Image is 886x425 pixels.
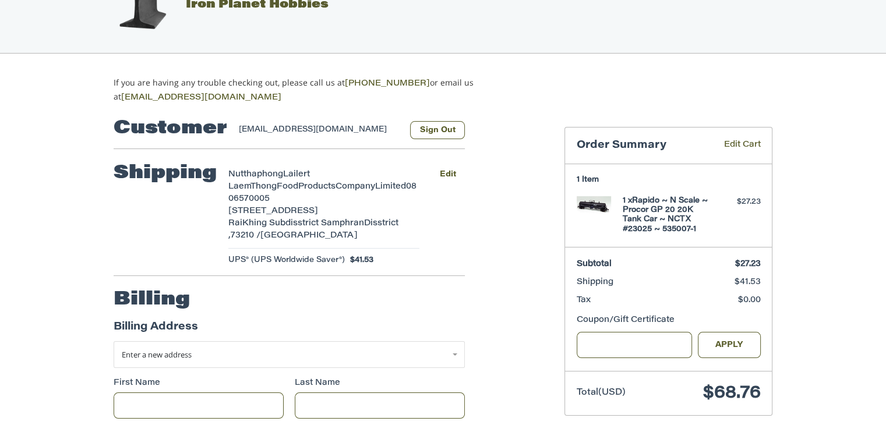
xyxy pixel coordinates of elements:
div: Coupon/Gift Certificate [577,314,761,327]
span: [GEOGRAPHIC_DATA] [260,232,358,240]
button: Sign Out [410,121,465,139]
button: Edit [430,166,465,183]
span: Shipping [577,278,613,286]
span: Enter a new address [122,349,192,360]
span: 73210 / [231,232,260,240]
div: [EMAIL_ADDRESS][DOMAIN_NAME] [239,124,399,139]
div: $27.23 [715,196,761,208]
h3: 1 Item [577,175,761,185]
a: [PHONE_NUMBER] [345,80,430,88]
legend: Billing Address [114,320,198,341]
span: Total (USD) [577,388,626,397]
h3: Order Summary [577,139,707,153]
span: Subtotal [577,260,612,268]
span: $68.76 [703,385,761,402]
h2: Billing [114,288,190,311]
span: [STREET_ADDRESS] [228,207,318,215]
a: Edit Cart [707,139,761,153]
input: Gift Certificate or Coupon Code [577,332,693,358]
span: $41.53 [735,278,761,286]
p: If you are having any trouble checking out, please call us at or email us at [114,76,510,104]
span: $27.23 [735,260,761,268]
h2: Shipping [114,162,217,185]
a: [EMAIL_ADDRESS][DOMAIN_NAME] [121,94,281,102]
h2: Customer [114,117,227,140]
span: Lailert [283,171,310,179]
span: $41.53 [345,254,374,266]
span: Nutthaphong [228,171,283,179]
a: Enter or select a different address [114,341,465,368]
h4: 1 x Rapido ~ N Scale ~ Procor GP 20 20K Tank Car ~ NCTX #23025 ~ 535007-1 [623,196,712,234]
button: Apply [698,332,761,358]
span: LaemThongFoodProductsCompanyLimited [228,183,406,191]
label: Last Name [295,377,465,389]
span: UPS® (UPS Worldwide Saver®) [228,254,345,266]
span: RaiKhing Subdisstrict SamphranDisstrict , [228,219,398,240]
span: $0.00 [738,296,761,304]
label: First Name [114,377,284,389]
span: Tax [577,296,591,304]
